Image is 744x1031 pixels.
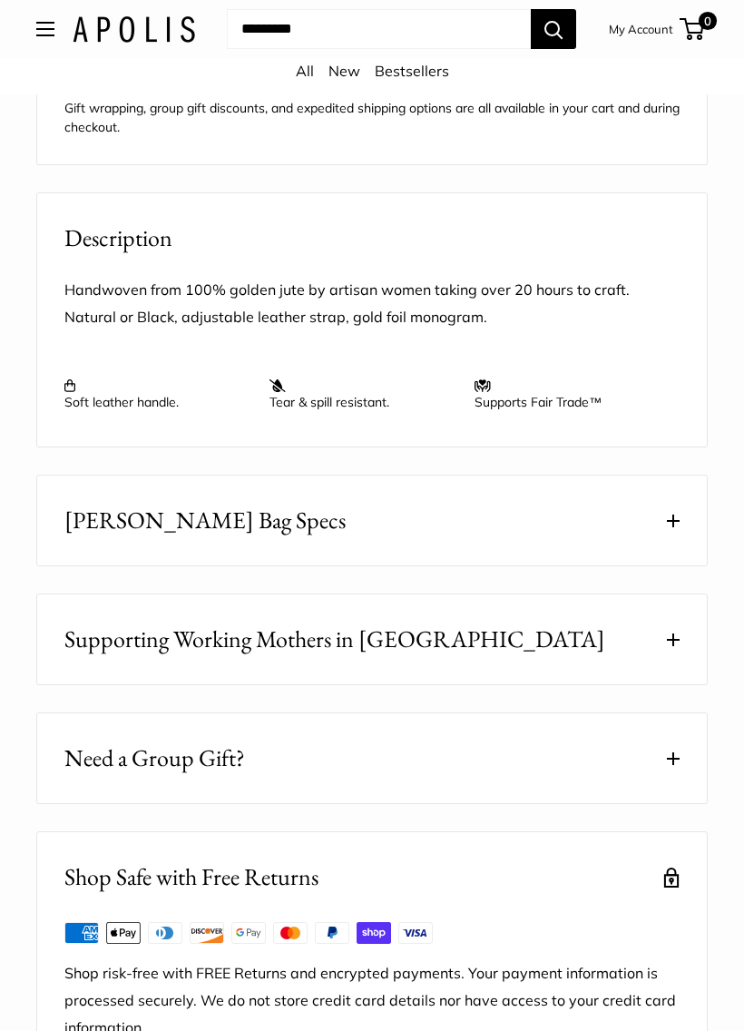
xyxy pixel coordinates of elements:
[475,378,661,410] p: Supports Fair Trade™
[36,22,54,36] button: Open menu
[37,594,707,684] button: Supporting Working Mothers in [GEOGRAPHIC_DATA]
[699,12,717,30] span: 0
[609,18,673,40] a: My Account
[296,62,314,80] a: All
[64,859,318,895] h2: Shop Safe with Free Returns
[681,18,704,40] a: 0
[328,62,360,80] a: New
[64,221,680,256] h2: Description
[64,741,245,776] span: Need a Group Gift?
[73,16,195,43] img: Apolis
[64,503,346,538] span: [PERSON_NAME] Bag Specs
[375,62,449,80] a: Bestsellers
[64,277,680,331] p: Handwoven from 100% golden jute by artisan women taking over 20 hours to craft. Natural or Black,...
[37,713,707,803] button: Need a Group Gift?
[269,378,456,410] p: Tear & spill resistant.
[531,9,576,49] button: Search
[64,378,251,410] p: Soft leather handle.
[37,476,707,565] button: [PERSON_NAME] Bag Specs
[64,622,605,657] span: Supporting Working Mothers in [GEOGRAPHIC_DATA]
[227,9,531,49] input: Search...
